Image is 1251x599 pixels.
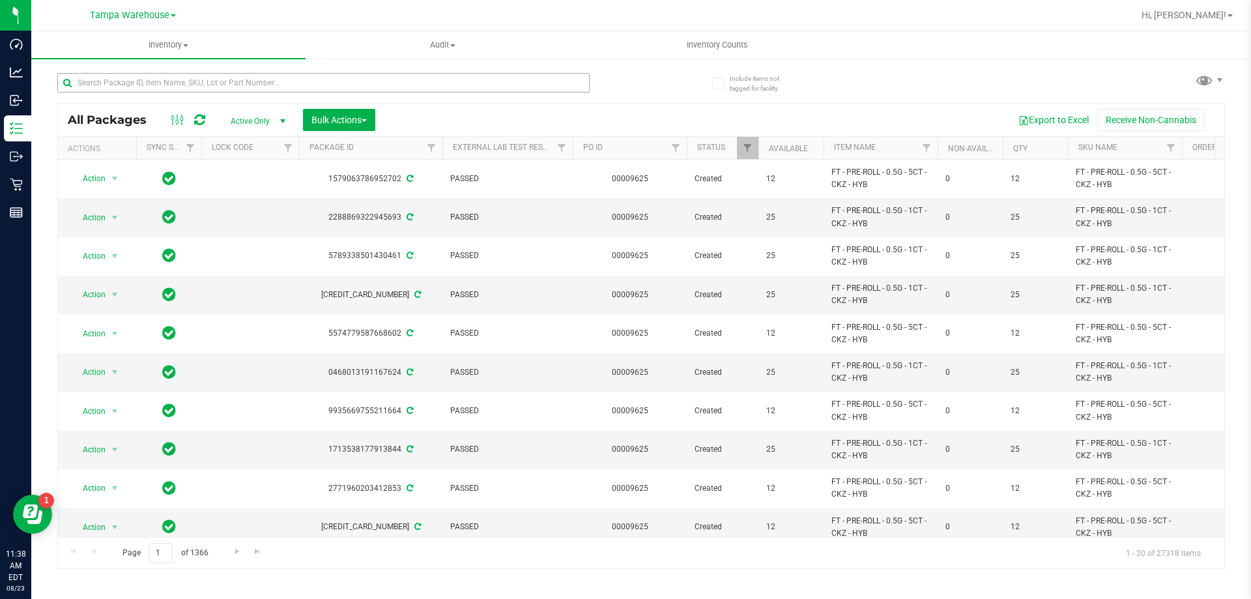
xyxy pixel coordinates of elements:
span: FT - PRE-ROLL - 0.5G - 1CT - CKZ - HYB [1076,282,1174,307]
span: 25 [766,366,816,379]
span: Action [71,169,106,188]
span: 25 [1011,443,1060,456]
span: PASSED [450,443,565,456]
span: 12 [1011,482,1060,495]
span: 0 [945,521,995,533]
span: Sync from Compliance System [405,329,413,338]
div: [CREDIT_CARD_NUMBER] [297,521,444,533]
span: In Sync [162,363,176,381]
a: Inventory [31,31,306,59]
span: Action [71,363,106,381]
span: FT - PRE-ROLL - 0.5G - 5CT - CKZ - HYB [1076,476,1174,501]
button: Receive Non-Cannabis [1097,109,1205,131]
span: FT - PRE-ROLL - 0.5G - 5CT - CKZ - HYB [831,476,930,501]
a: 00009625 [612,445,648,454]
span: 25 [1011,250,1060,262]
span: Action [71,479,106,497]
span: Created [695,482,751,495]
span: 25 [1011,289,1060,301]
inline-svg: Inbound [10,94,23,107]
div: [CREDIT_CARD_NUMBER] [297,289,444,301]
span: FT - PRE-ROLL - 0.5G - 1CT - CKZ - HYB [831,360,930,385]
a: 00009625 [612,368,648,377]
a: Filter [916,137,938,159]
inline-svg: Retail [10,178,23,191]
a: Audit [306,31,580,59]
div: 2771960203412853 [297,482,444,495]
span: 25 [766,443,816,456]
span: 0 [945,482,995,495]
span: 12 [766,521,816,533]
input: 1 [149,543,173,563]
span: Include items not tagged for facility [730,74,795,93]
span: 0 [945,250,995,262]
span: select [107,441,123,459]
span: PASSED [450,521,565,533]
span: Action [71,209,106,227]
a: 00009625 [612,522,648,531]
a: PO ID [583,143,603,152]
span: FT - PRE-ROLL - 0.5G - 5CT - CKZ - HYB [831,166,930,191]
a: Qty [1013,144,1028,153]
span: FT - PRE-ROLL - 0.5G - 1CT - CKZ - HYB [831,244,930,269]
span: Sync from Compliance System [412,290,421,299]
a: Filter [421,137,442,159]
span: select [107,247,123,265]
a: Lock Code [212,143,253,152]
a: Status [697,143,725,152]
a: Package ID [309,143,354,152]
span: In Sync [162,518,176,536]
button: Bulk Actions [303,109,375,131]
span: FT - PRE-ROLL - 0.5G - 5CT - CKZ - HYB [1076,515,1174,540]
span: 12 [1011,405,1060,417]
a: Filter [278,137,299,159]
a: 00009625 [612,251,648,260]
span: 12 [766,327,816,340]
span: 25 [766,250,816,262]
span: FT - PRE-ROLL - 0.5G - 5CT - CKZ - HYB [831,515,930,540]
span: Created [695,443,751,456]
a: Go to the next page [227,543,246,561]
span: Created [695,327,751,340]
span: FT - PRE-ROLL - 0.5G - 1CT - CKZ - HYB [831,437,930,462]
span: FT - PRE-ROLL - 0.5G - 5CT - CKZ - HYB [831,321,930,346]
span: Created [695,405,751,417]
button: Export to Excel [1010,109,1097,131]
span: 12 [1011,521,1060,533]
span: Created [695,250,751,262]
span: Action [71,518,106,536]
span: 0 [945,211,995,224]
span: Inventory Counts [669,39,766,51]
span: 25 [1011,366,1060,379]
a: Inventory Counts [580,31,854,59]
span: FT - PRE-ROLL - 0.5G - 1CT - CKZ - HYB [831,205,930,229]
span: Created [695,521,751,533]
span: In Sync [162,402,176,420]
span: PASSED [450,327,565,340]
a: External Lab Test Result [453,143,555,152]
span: In Sync [162,169,176,188]
span: 12 [766,405,816,417]
span: 12 [766,482,816,495]
div: Actions [68,144,131,153]
a: Order Id [1192,143,1226,152]
div: 1579063786952702 [297,173,444,185]
span: Hi, [PERSON_NAME]! [1142,10,1226,20]
div: 1713538177913844 [297,443,444,456]
span: Sync from Compliance System [405,212,413,222]
a: Filter [737,137,758,159]
span: 25 [766,289,816,301]
span: PASSED [450,173,565,185]
span: PASSED [450,405,565,417]
span: FT - PRE-ROLL - 0.5G - 1CT - CKZ - HYB [1076,437,1174,462]
span: In Sync [162,285,176,304]
a: Item Name [834,143,876,152]
span: Bulk Actions [311,115,367,125]
span: 12 [1011,327,1060,340]
span: Page of 1366 [111,543,219,563]
span: select [107,518,123,536]
span: Action [71,402,106,420]
span: Sync from Compliance System [412,522,421,531]
iframe: Resource center [13,495,52,534]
